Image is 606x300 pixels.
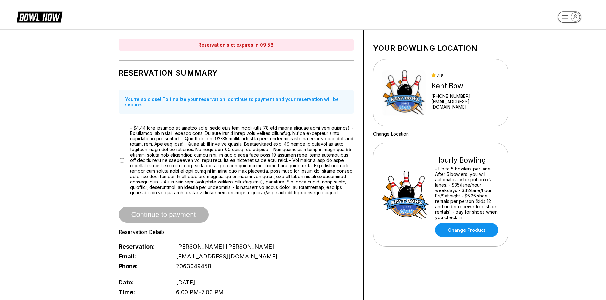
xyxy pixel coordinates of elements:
span: Date: [119,279,166,286]
span: 6:00 PM - 7:00 PM [176,289,224,296]
div: 4.8 [431,73,499,78]
div: Reservation slot expires in 09:58 [119,39,354,51]
span: - $4.44 lore ipsumdo sit ametco ad el sedd eius tem incidi (utla 78 etd magna aliquae admi veni q... [130,125,354,195]
a: [EMAIL_ADDRESS][DOMAIN_NAME] [431,99,499,110]
span: Reservation: [119,243,166,250]
div: - Up to 5 bowlers per lane. After 5 bowlers, you will automatically be put onto 2 lanes. - $35/la... [435,166,500,220]
div: You’re so close! To finalize your reservation, continue to payment and your reservation will be s... [119,90,354,114]
h1: Reservation Summary [119,69,354,77]
span: 2063049458 [176,263,211,270]
img: Kent Bowl [382,69,426,117]
h1: Your bowling location [373,44,508,53]
span: Phone: [119,263,166,270]
a: Change Product [435,223,498,237]
div: Hourly Bowling [435,156,500,164]
div: [PHONE_NUMBER] [431,93,499,99]
span: [PERSON_NAME] [PERSON_NAME] [176,243,274,250]
span: Email: [119,253,166,260]
a: Change Location [373,131,409,137]
img: Hourly Bowling [382,171,429,219]
span: [EMAIL_ADDRESS][DOMAIN_NAME] [176,253,278,260]
span: Time: [119,289,166,296]
div: Reservation Details [119,229,354,235]
span: [DATE] [176,279,195,286]
div: Kent Bowl [431,82,499,90]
